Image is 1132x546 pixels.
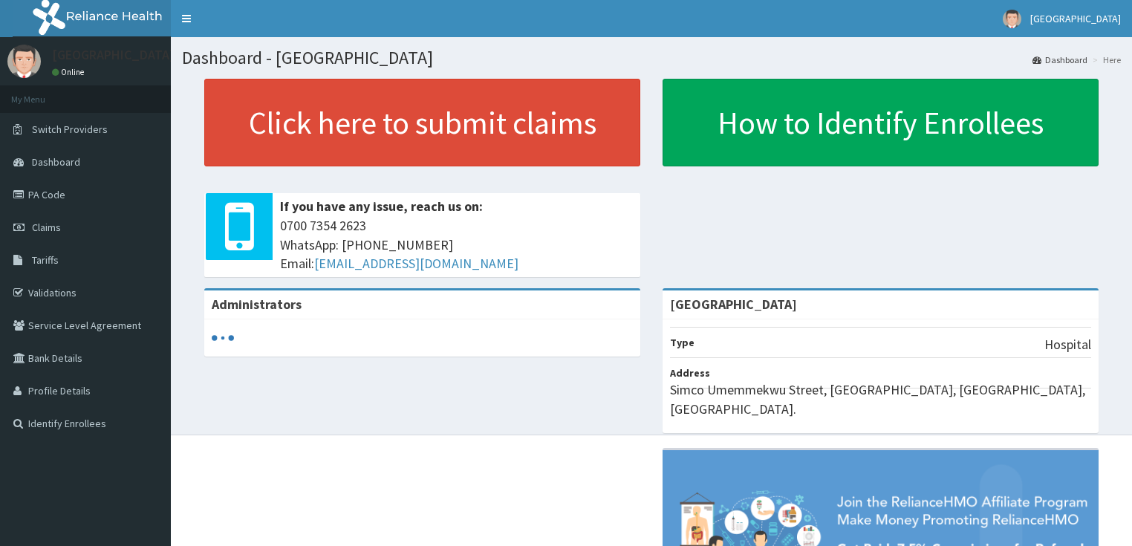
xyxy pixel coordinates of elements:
[32,253,59,267] span: Tariffs
[32,221,61,234] span: Claims
[1003,10,1021,28] img: User Image
[182,48,1121,68] h1: Dashboard - [GEOGRAPHIC_DATA]
[32,123,108,136] span: Switch Providers
[1089,53,1121,66] li: Here
[670,366,710,380] b: Address
[280,216,633,273] span: 0700 7354 2623 WhatsApp: [PHONE_NUMBER] Email:
[212,296,302,313] b: Administrators
[314,255,518,272] a: [EMAIL_ADDRESS][DOMAIN_NAME]
[670,380,1091,418] p: Simco Umemmekwu Street, [GEOGRAPHIC_DATA], [GEOGRAPHIC_DATA], [GEOGRAPHIC_DATA].
[663,79,1099,166] a: How to Identify Enrollees
[280,198,483,215] b: If you have any issue, reach us on:
[212,327,234,349] svg: audio-loading
[1044,335,1091,354] p: Hospital
[1030,12,1121,25] span: [GEOGRAPHIC_DATA]
[670,336,695,349] b: Type
[204,79,640,166] a: Click here to submit claims
[670,296,797,313] strong: [GEOGRAPHIC_DATA]
[7,45,41,78] img: User Image
[52,48,175,62] p: [GEOGRAPHIC_DATA]
[52,67,88,77] a: Online
[32,155,80,169] span: Dashboard
[1032,53,1087,66] a: Dashboard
